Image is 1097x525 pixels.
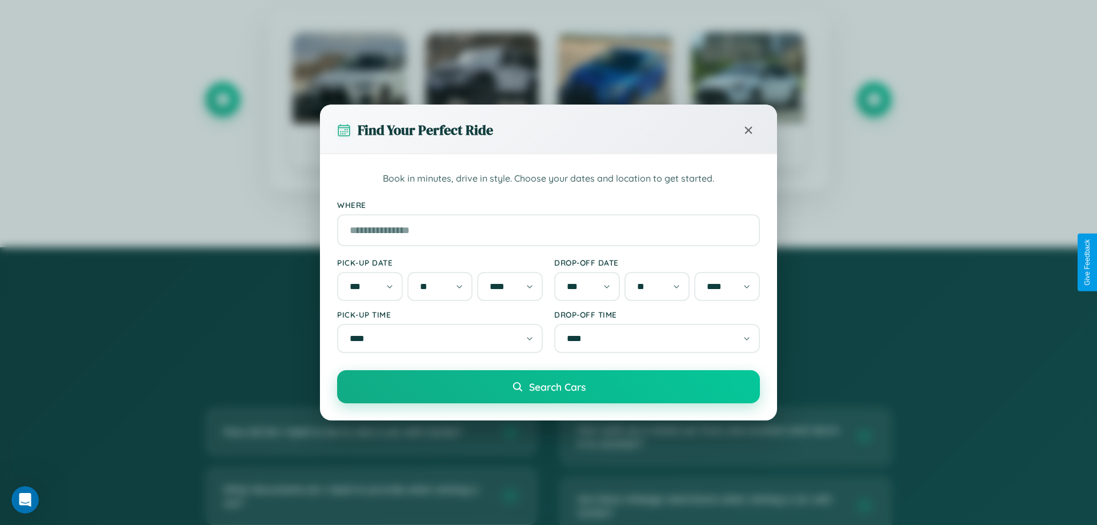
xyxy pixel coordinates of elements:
[337,310,543,319] label: Pick-up Time
[337,258,543,267] label: Pick-up Date
[337,171,760,186] p: Book in minutes, drive in style. Choose your dates and location to get started.
[337,200,760,210] label: Where
[554,258,760,267] label: Drop-off Date
[358,121,493,139] h3: Find Your Perfect Ride
[554,310,760,319] label: Drop-off Time
[337,370,760,403] button: Search Cars
[529,380,586,393] span: Search Cars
